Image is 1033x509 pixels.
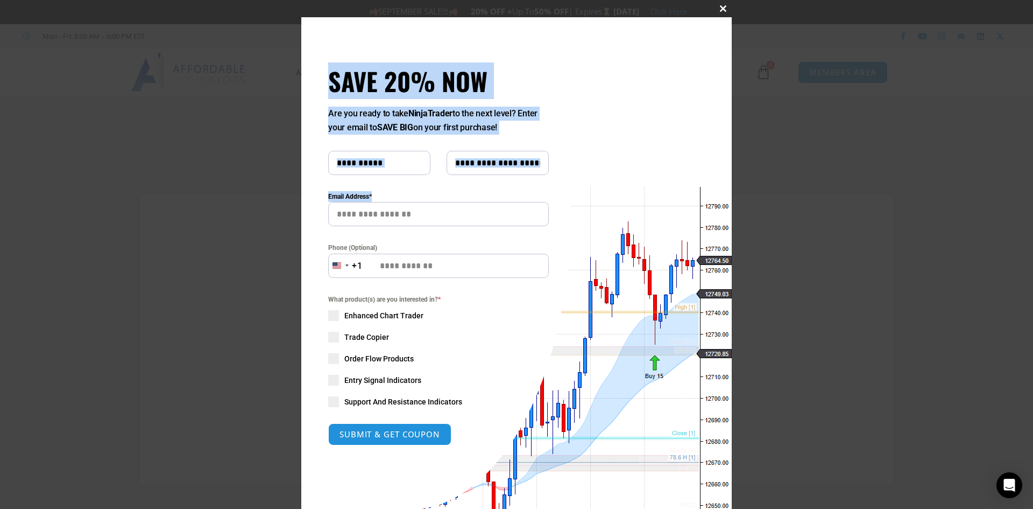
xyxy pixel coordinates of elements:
span: SAVE 20% NOW [328,66,549,96]
label: Enhanced Chart Trader [328,310,549,321]
label: Phone (Optional) [328,242,549,253]
p: Are you ready to take to the next level? Enter your email to on your first purchase! [328,107,549,135]
button: SUBMIT & GET COUPON [328,423,451,445]
strong: SAVE BIG [377,122,413,133]
button: Selected country [328,254,363,278]
span: Entry Signal Indicators [344,375,421,386]
strong: NinjaTrader [408,108,452,118]
label: Trade Copier [328,332,549,343]
label: Order Flow Products [328,353,549,364]
span: What product(s) are you interested in? [328,294,549,305]
span: Enhanced Chart Trader [344,310,423,321]
label: Email Address [328,191,549,202]
label: Entry Signal Indicators [328,375,549,386]
span: Order Flow Products [344,353,414,364]
span: Support And Resistance Indicators [344,396,462,407]
label: Support And Resistance Indicators [328,396,549,407]
div: +1 [352,259,363,273]
span: Trade Copier [344,332,389,343]
div: Open Intercom Messenger [996,472,1022,498]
